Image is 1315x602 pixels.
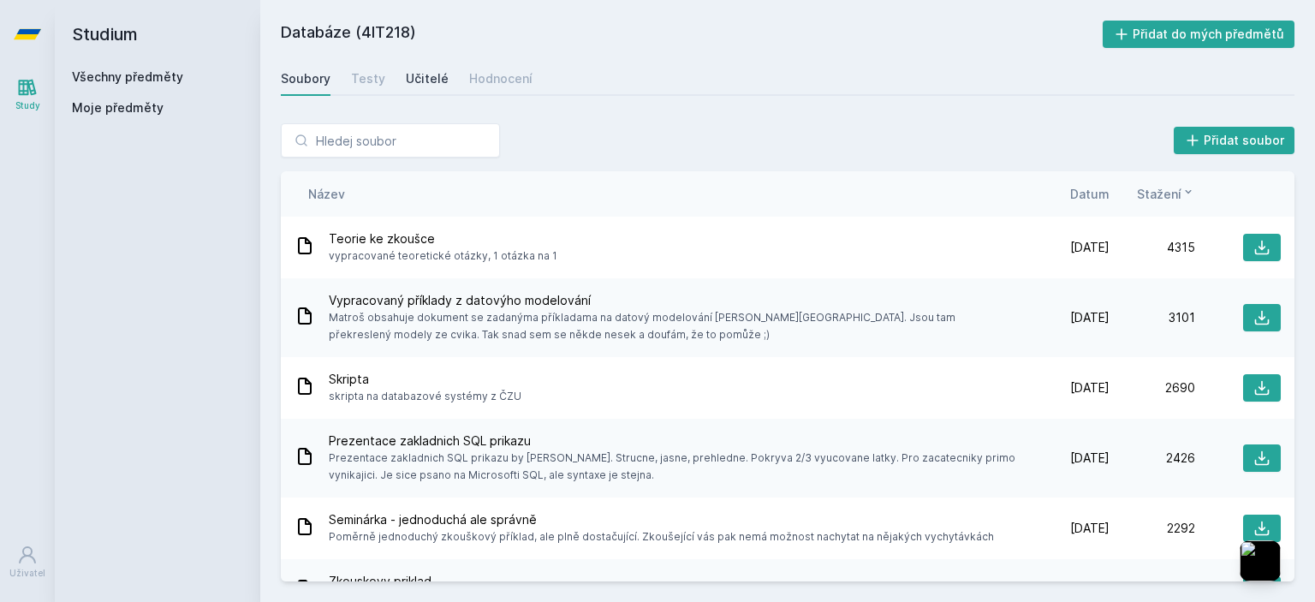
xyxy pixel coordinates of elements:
[9,567,45,580] div: Uživatel
[1070,239,1110,256] span: [DATE]
[15,99,40,112] div: Study
[351,70,385,87] div: Testy
[1070,379,1110,396] span: [DATE]
[1174,127,1295,154] button: Přidat soubor
[469,62,533,96] a: Hodnocení
[1103,21,1295,48] button: Přidat do mých předmětů
[329,573,511,590] span: Zkouskovy priklad
[1070,520,1110,537] span: [DATE]
[329,450,1017,484] span: Prezentace zakladnich SQL prikazu by [PERSON_NAME]. Strucne, jasne, prehledne. Pokryva 2/3 vyucov...
[329,247,557,265] span: vypracované teoretické otázky, 1 otázka na 1
[329,511,994,528] span: Seminárka - jednoduchá ale správně
[281,21,1103,48] h2: Databáze (4IT218)
[329,528,994,545] span: Poměrně jednoduchý zkouškový příklad, ale plně dostačující. Zkoušející vás pak nemá možnost nachy...
[281,123,500,158] input: Hledej soubor
[329,432,1017,450] span: Prezentace zakladnich SQL prikazu
[1070,450,1110,467] span: [DATE]
[72,69,183,84] a: Všechny předměty
[1110,239,1195,256] div: 4315
[281,62,330,96] a: Soubory
[1070,309,1110,326] span: [DATE]
[3,69,51,121] a: Study
[1070,185,1110,203] button: Datum
[281,70,330,87] div: Soubory
[406,70,449,87] div: Učitelé
[329,292,1017,309] span: Vypracovaný příklady z datovýho modelování
[1110,309,1195,326] div: 3101
[329,371,521,388] span: Skripta
[351,62,385,96] a: Testy
[1110,450,1195,467] div: 2426
[406,62,449,96] a: Učitelé
[308,185,345,203] button: Název
[1137,185,1181,203] span: Stažení
[3,536,51,588] a: Uživatel
[1137,185,1195,203] button: Stažení
[1110,379,1195,396] div: 2690
[329,309,1017,343] span: Matroš obsahuje dokument se zadanýma příkladama na datový modelování [PERSON_NAME][GEOGRAPHIC_DAT...
[1110,520,1195,537] div: 2292
[329,388,521,405] span: skripta na databazové systémy z ČZU
[329,230,557,247] span: Teorie ke zkoušce
[72,99,164,116] span: Moje předměty
[469,70,533,87] div: Hodnocení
